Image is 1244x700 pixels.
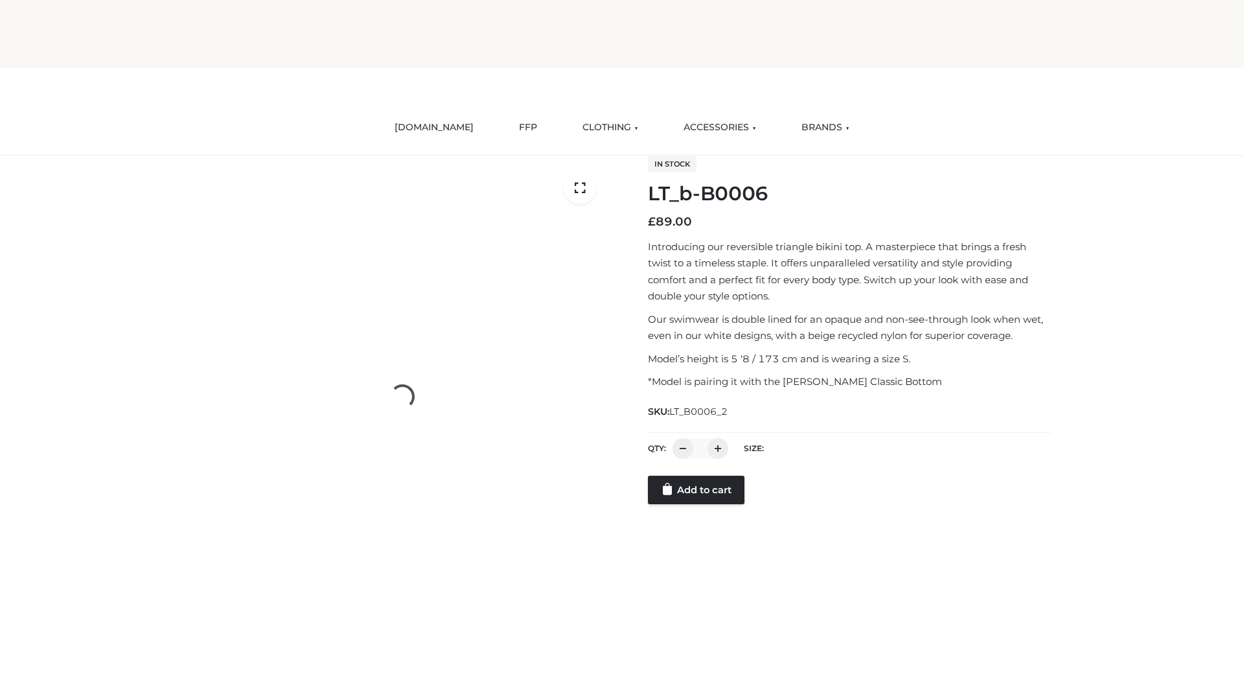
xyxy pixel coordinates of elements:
p: *Model is pairing it with the [PERSON_NAME] Classic Bottom [648,373,1052,390]
a: [DOMAIN_NAME] [385,113,483,142]
a: Add to cart [648,476,744,504]
span: LT_B0006_2 [669,406,728,417]
p: Introducing our reversible triangle bikini top. A masterpiece that brings a fresh twist to a time... [648,239,1052,305]
a: ACCESSORIES [674,113,766,142]
bdi: 89.00 [648,215,692,229]
label: QTY: [648,443,666,453]
a: BRANDS [792,113,859,142]
h1: LT_b-B0006 [648,182,1052,205]
label: Size: [744,443,764,453]
p: Model’s height is 5 ‘8 / 173 cm and is wearing a size S. [648,351,1052,367]
a: FFP [509,113,547,142]
a: CLOTHING [573,113,648,142]
span: In stock [648,156,697,172]
span: £ [648,215,656,229]
span: SKU: [648,404,729,419]
p: Our swimwear is double lined for an opaque and non-see-through look when wet, even in our white d... [648,311,1052,344]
